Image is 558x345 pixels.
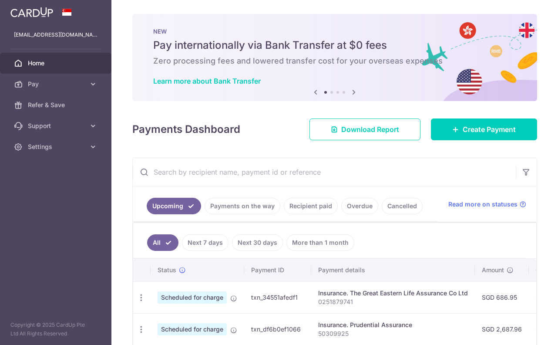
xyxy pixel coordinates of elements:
[28,122,85,130] span: Support
[284,198,338,214] a: Recipient paid
[153,77,261,85] a: Learn more about Bank Transfer
[182,234,229,251] a: Next 7 days
[318,329,468,338] p: 50309925
[463,124,516,135] span: Create Payment
[318,289,468,298] div: Insurance. The Great Eastern Life Assurance Co Ltd
[475,313,529,345] td: SGD 2,687.96
[286,234,354,251] a: More than 1 month
[158,323,227,335] span: Scheduled for charge
[132,122,240,137] h4: Payments Dashboard
[482,266,504,274] span: Amount
[341,124,399,135] span: Download Report
[147,234,178,251] a: All
[311,259,475,281] th: Payment details
[244,259,311,281] th: Payment ID
[318,298,468,306] p: 0251879741
[147,198,201,214] a: Upcoming
[153,38,516,52] h5: Pay internationally via Bank Transfer at $0 fees
[244,281,311,313] td: txn_34551afedf1
[133,158,516,186] input: Search by recipient name, payment id or reference
[132,14,537,101] img: Bank transfer banner
[431,118,537,140] a: Create Payment
[309,118,420,140] a: Download Report
[232,234,283,251] a: Next 30 days
[382,198,423,214] a: Cancelled
[28,142,85,151] span: Settings
[14,30,97,39] p: [EMAIL_ADDRESS][DOMAIN_NAME]
[318,321,468,329] div: Insurance. Prudential Assurance
[158,266,176,274] span: Status
[158,291,227,304] span: Scheduled for charge
[341,198,378,214] a: Overdue
[28,59,85,68] span: Home
[205,198,280,214] a: Payments on the way
[10,7,53,17] img: CardUp
[153,28,516,35] p: NEW
[244,313,311,345] td: txn_df6b0ef1066
[448,200,518,209] span: Read more on statuses
[153,56,516,66] h6: Zero processing fees and lowered transfer cost for your overseas expenses
[28,101,85,109] span: Refer & Save
[28,80,85,88] span: Pay
[475,281,529,313] td: SGD 686.95
[448,200,526,209] a: Read more on statuses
